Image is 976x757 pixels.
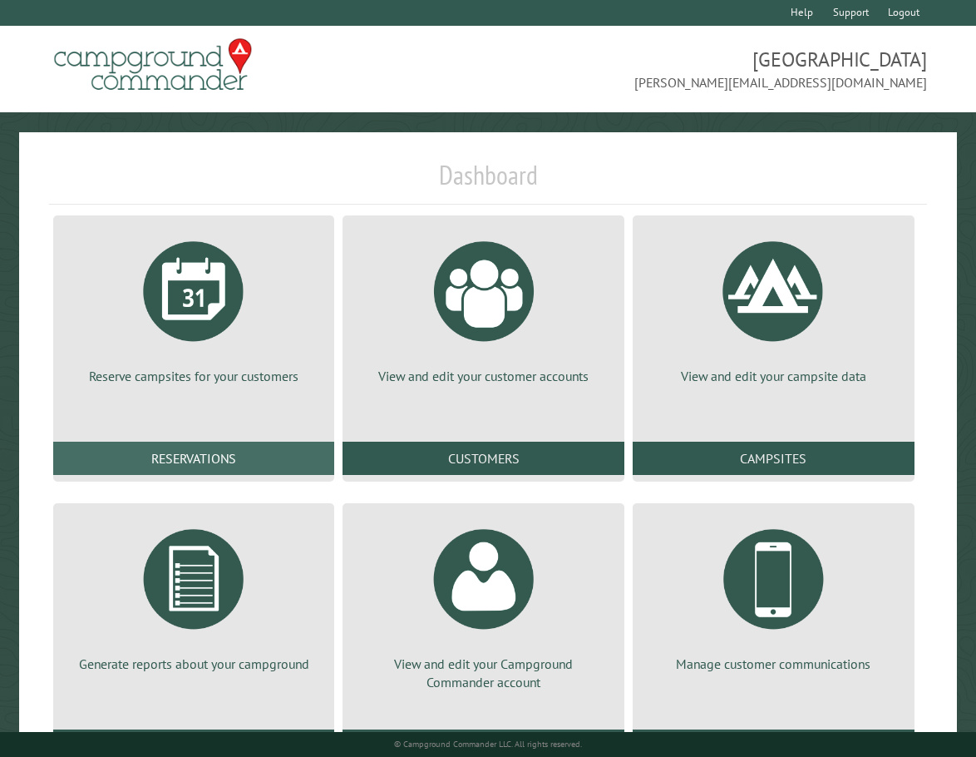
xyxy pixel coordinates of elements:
[362,517,604,692] a: View and edit your Campground Commander account
[362,655,604,692] p: View and edit your Campground Commander account
[343,442,624,475] a: Customers
[653,367,895,385] p: View and edit your campsite data
[362,367,604,385] p: View and edit your customer accounts
[394,739,582,750] small: © Campground Commander LLC. All rights reserved.
[653,517,895,673] a: Manage customer communications
[653,229,895,385] a: View and edit your campsite data
[73,517,315,673] a: Generate reports about your campground
[73,367,315,385] p: Reserve campsites for your customers
[633,442,914,475] a: Campsites
[73,655,315,673] p: Generate reports about your campground
[53,442,335,475] a: Reservations
[73,229,315,385] a: Reserve campsites for your customers
[653,655,895,673] p: Manage customer communications
[362,229,604,385] a: View and edit your customer accounts
[488,46,927,92] span: [GEOGRAPHIC_DATA] [PERSON_NAME][EMAIL_ADDRESS][DOMAIN_NAME]
[49,32,257,97] img: Campground Commander
[49,159,928,205] h1: Dashboard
